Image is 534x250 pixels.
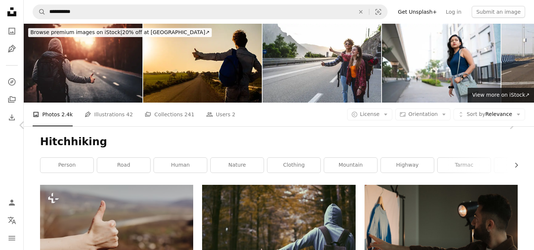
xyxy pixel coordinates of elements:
[347,109,393,120] button: License
[206,103,235,126] a: Users 2
[467,111,485,117] span: Sort by
[438,158,491,173] a: tarmac
[202,232,355,239] a: person standing beside road doing handsign
[4,195,19,210] a: Log in / Sign up
[33,4,388,19] form: Find visuals sitewide
[360,111,380,117] span: License
[393,6,441,18] a: Get Unsplash+
[154,158,207,173] a: human
[263,24,381,103] img: Backpackers hitchhiking on the road
[510,158,518,173] button: scroll list to the right
[30,29,122,35] span: Browse premium images on iStock |
[382,24,501,103] img: Young woman catching taxi on street in morning, late for work
[267,158,320,173] a: clothing
[232,110,235,119] span: 2
[4,24,19,39] a: Photos
[472,92,530,98] span: View more on iStock ↗
[324,158,377,173] a: mountain
[40,158,93,173] a: person
[353,5,369,19] button: Clear
[24,24,216,41] a: Browse premium images on iStock|20% off at [GEOGRAPHIC_DATA]↗
[441,6,466,18] a: Log in
[24,24,142,103] img: Hitchhiking traveler trying to stop the car on road
[145,103,194,126] a: Collections 241
[126,110,133,119] span: 42
[97,158,150,173] a: road
[472,6,525,18] button: Submit an image
[4,74,19,89] a: Explore
[4,41,19,56] a: Illustrations
[454,109,525,120] button: Sort byRelevance
[395,109,451,120] button: Orientation
[4,213,19,228] button: Language
[184,110,194,119] span: 241
[408,111,438,117] span: Orientation
[4,231,19,246] button: Menu
[468,88,534,103] a: View more on iStock↗
[40,232,193,239] a: woman hand showing like with thumb up on background of sunny mountains, approval and travel concept
[467,111,512,118] span: Relevance
[30,29,210,35] span: 20% off at [GEOGRAPHIC_DATA] ↗
[85,103,133,126] a: Illustrations 42
[40,135,518,149] h1: Hitchhiking
[369,5,387,19] button: Visual search
[381,158,434,173] a: highway
[143,24,262,103] img: Hitchhiking
[33,5,46,19] button: Search Unsplash
[211,158,264,173] a: nature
